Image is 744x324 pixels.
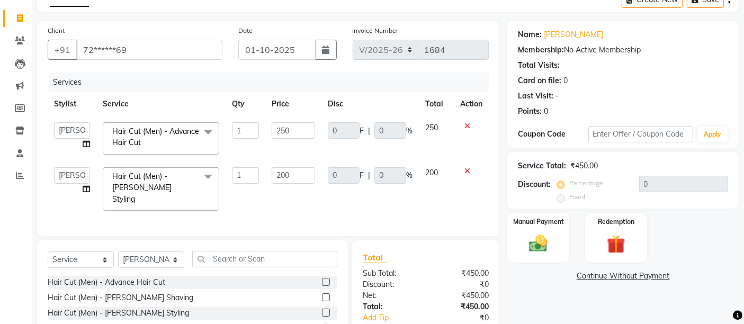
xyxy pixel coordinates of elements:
div: Last Visit: [518,91,553,102]
a: x [141,138,146,147]
a: [PERSON_NAME] [544,29,603,40]
label: Invoice Number [353,26,399,35]
div: Hair Cut (Men) - Advance Hair Cut [48,277,165,288]
div: Sub Total: [355,268,426,279]
label: Client [48,26,65,35]
a: Add Tip [355,312,437,323]
a: x [135,194,140,204]
div: ₹450.00 [570,160,598,172]
div: Total Visits: [518,60,560,71]
div: Points: [518,106,542,117]
input: Search or Scan [192,251,337,267]
span: | [368,125,370,137]
div: No Active Membership [518,44,728,56]
div: Hair Cut (Men) - [PERSON_NAME] Shaving [48,292,193,303]
input: Enter Offer / Coupon Code [588,126,693,142]
button: +91 [48,40,77,60]
span: Total [363,252,387,263]
span: 200 [425,168,438,177]
div: Services [49,73,497,92]
label: Date [238,26,253,35]
img: _cash.svg [523,233,553,255]
div: ₹0 [426,279,497,290]
label: Redemption [598,217,634,227]
span: 250 [425,123,438,132]
div: - [555,91,559,102]
div: Card on file: [518,75,561,86]
label: Fixed [569,192,585,202]
span: F [360,170,364,181]
th: Price [265,92,321,116]
span: Hair Cut (Men) - Advance Hair Cut [112,127,199,147]
th: Total [419,92,454,116]
div: ₹0 [438,312,497,323]
div: ₹450.00 [426,268,497,279]
div: Discount: [355,279,426,290]
div: 0 [544,106,548,117]
button: Apply [697,127,728,142]
span: Hair Cut (Men) - [PERSON_NAME] Styling [112,172,172,204]
div: Discount: [518,179,551,190]
th: Stylist [48,92,96,116]
label: Manual Payment [513,217,564,227]
th: Service [96,92,226,116]
input: Search by Name/Mobile/Email/Code [76,40,222,60]
div: Net: [355,290,426,301]
span: % [406,170,413,181]
a: Continue Without Payment [509,271,737,282]
div: Name: [518,29,542,40]
th: Qty [226,92,265,116]
div: ₹450.00 [426,290,497,301]
img: _gift.svg [601,233,631,256]
span: | [368,170,370,181]
span: F [360,125,364,137]
div: 0 [563,75,568,86]
div: Hair Cut (Men) - [PERSON_NAME] Styling [48,308,189,319]
div: Membership: [518,44,564,56]
th: Action [454,92,489,116]
div: Total: [355,301,426,312]
div: Service Total: [518,160,566,172]
div: Coupon Code [518,129,588,140]
th: Disc [321,92,419,116]
label: Percentage [569,178,603,188]
span: % [406,125,413,137]
div: ₹450.00 [426,301,497,312]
